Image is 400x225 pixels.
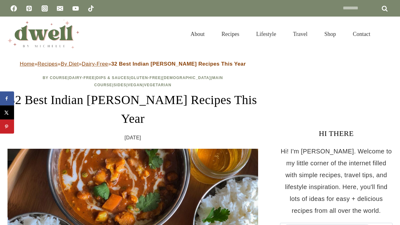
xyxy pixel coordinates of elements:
a: Vegetarian [144,83,172,87]
time: [DATE] [125,133,141,142]
a: Email [54,2,66,15]
nav: Primary Navigation [182,23,379,45]
a: Contact [344,23,379,45]
a: Dairy-Free [82,61,108,67]
a: Recipes [213,23,248,45]
span: | | | | | | | | [42,76,223,87]
a: Instagram [38,2,51,15]
a: TikTok [85,2,97,15]
a: Home [20,61,34,67]
a: Travel [285,23,316,45]
span: » » » » [20,61,246,67]
a: Facebook [7,2,20,15]
p: Hi! I'm [PERSON_NAME]. Welcome to my little corner of the internet filled with simple recipes, tr... [280,145,392,217]
h3: HI THERE [280,128,392,139]
a: By Course [42,76,67,80]
button: View Search Form [382,29,392,39]
a: Dairy-Free [69,76,95,80]
a: [DEMOGRAPHIC_DATA] [162,76,211,80]
a: Gluten-Free [131,76,161,80]
strong: 32 Best Indian [PERSON_NAME] Recipes This Year [111,61,246,67]
a: Pinterest [23,2,35,15]
a: Lifestyle [248,23,285,45]
a: By Diet [61,61,79,67]
a: YouTube [69,2,82,15]
a: About [182,23,213,45]
a: Shop [316,23,344,45]
h1: 32 Best Indian [PERSON_NAME] Recipes This Year [7,91,258,128]
a: Dips & Sauces [96,76,129,80]
a: Sides [113,83,126,87]
a: Recipes [37,61,57,67]
img: DWELL by michelle [7,20,79,48]
a: Vegan [128,83,143,87]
